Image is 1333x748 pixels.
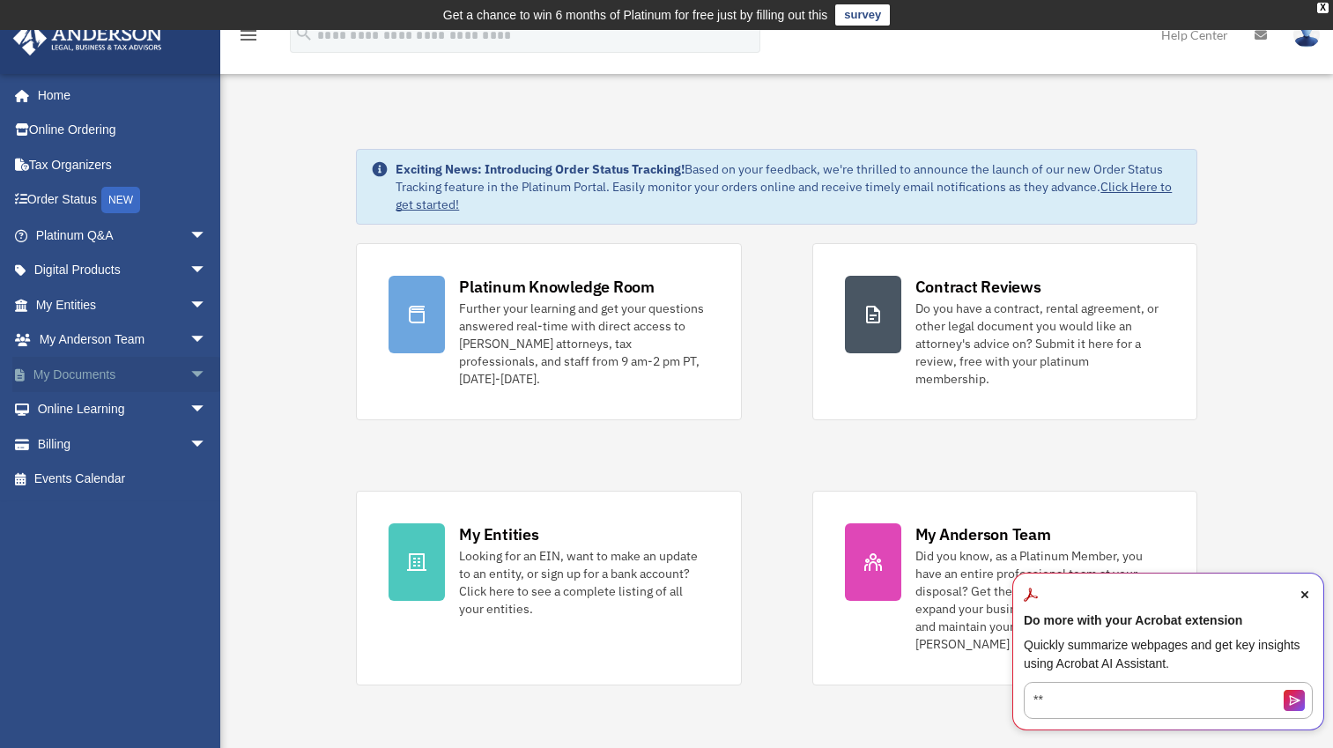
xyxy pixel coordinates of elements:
img: User Pic [1293,22,1320,48]
a: Platinum Q&Aarrow_drop_down [12,218,233,253]
div: Based on your feedback, we're thrilled to announce the launch of our new Order Status Tracking fe... [396,160,1181,213]
a: My Documentsarrow_drop_down [12,357,233,392]
div: Platinum Knowledge Room [459,276,655,298]
div: Looking for an EIN, want to make an update to an entity, or sign up for a bank account? Click her... [459,547,708,618]
div: Did you know, as a Platinum Member, you have an entire professional team at your disposal? Get th... [915,547,1165,653]
a: My Entities Looking for an EIN, want to make an update to an entity, or sign up for a bank accoun... [356,491,741,685]
span: arrow_drop_down [189,218,225,254]
img: Anderson Advisors Platinum Portal [8,21,167,56]
div: Get a chance to win 6 months of Platinum for free just by filling out this [443,4,828,26]
strong: Exciting News: Introducing Order Status Tracking! [396,161,685,177]
a: Platinum Knowledge Room Further your learning and get your questions answered real-time with dire... [356,243,741,420]
a: survey [835,4,890,26]
span: arrow_drop_down [189,322,225,359]
a: Contract Reviews Do you have a contract, rental agreement, or other legal document you would like... [812,243,1197,420]
a: My Entitiesarrow_drop_down [12,287,233,322]
div: NEW [101,187,140,213]
a: Digital Productsarrow_drop_down [12,253,233,288]
div: Do you have a contract, rental agreement, or other legal document you would like an attorney's ad... [915,300,1165,388]
a: Online Learningarrow_drop_down [12,392,233,427]
div: close [1317,3,1329,13]
span: arrow_drop_down [189,287,225,323]
span: arrow_drop_down [189,392,225,428]
a: Tax Organizers [12,147,233,182]
span: arrow_drop_down [189,357,225,393]
div: My Entities [459,523,538,545]
a: My Anderson Team Did you know, as a Platinum Member, you have an entire professional team at your... [812,491,1197,685]
a: Home [12,78,225,113]
a: Online Ordering [12,113,233,148]
a: My Anderson Teamarrow_drop_down [12,322,233,358]
a: Order StatusNEW [12,182,233,218]
span: arrow_drop_down [189,426,225,463]
a: Events Calendar [12,462,233,497]
i: menu [238,25,259,46]
div: My Anderson Team [915,523,1051,545]
a: Billingarrow_drop_down [12,426,233,462]
i: search [294,24,314,43]
div: Further your learning and get your questions answered real-time with direct access to [PERSON_NAM... [459,300,708,388]
a: menu [238,31,259,46]
span: arrow_drop_down [189,253,225,289]
div: Contract Reviews [915,276,1041,298]
a: Click Here to get started! [396,179,1172,212]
